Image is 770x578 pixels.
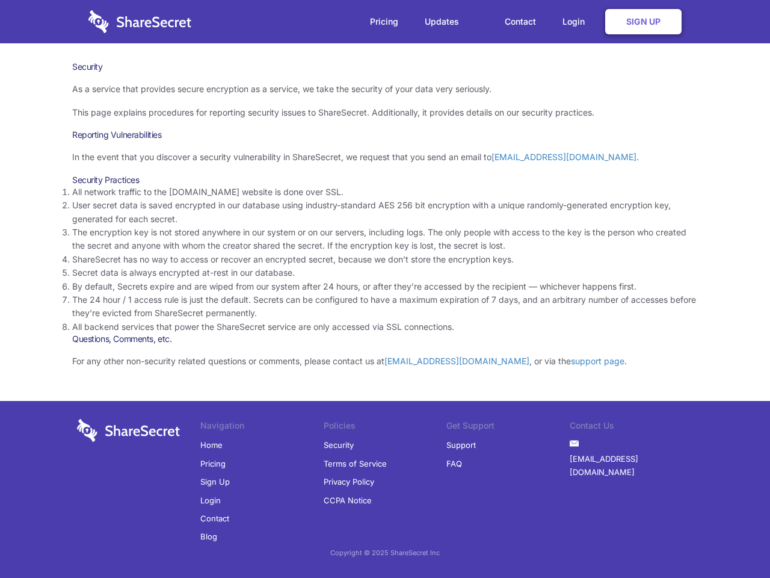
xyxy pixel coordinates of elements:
[571,356,624,366] a: support page
[72,334,698,344] h3: Questions, Comments, etc.
[72,253,698,266] li: ShareSecret has no way to access or recover an encrypted secret, because we don’t store the encry...
[605,9,682,34] a: Sign Up
[72,82,698,96] p: As a service that provides secure encryption as a service, we take the security of your data very...
[72,106,698,119] p: This page explains procedures for reporting security issues to ShareSecret. Additionally, it prov...
[446,419,570,436] li: Get Support
[72,129,698,140] h3: Reporting Vulnerabilities
[200,527,217,545] a: Blog
[72,320,698,334] li: All backend services that power the ShareSecret service are only accessed via SSL connections.
[72,199,698,226] li: User secret data is saved encrypted in our database using industry-standard AES 256 bit encryptio...
[493,3,548,40] a: Contact
[72,61,698,72] h1: Security
[72,280,698,293] li: By default, Secrets expire and are wiped from our system after 24 hours, or after they’re accesse...
[200,491,221,509] a: Login
[72,185,698,199] li: All network traffic to the [DOMAIN_NAME] website is done over SSL.
[324,436,354,454] a: Security
[72,226,698,253] li: The encryption key is not stored anywhere in our system or on our servers, including logs. The on...
[324,473,374,491] a: Privacy Policy
[72,293,698,320] li: The 24 hour / 1 access rule is just the default. Secrets can be configured to have a maximum expi...
[72,266,698,279] li: Secret data is always encrypted at-rest in our database.
[570,450,693,482] a: [EMAIL_ADDRESS][DOMAIN_NAME]
[72,355,698,368] p: For any other non-security related questions or comments, please contact us at , or via the .
[72,175,698,185] h3: Security Practices
[324,455,387,473] a: Terms of Service
[570,419,693,436] li: Contact Us
[324,491,372,509] a: CCPA Notice
[77,419,180,442] img: logo-wordmark-white-trans-d4663122ce5f474addd5e946df7df03e33cb6a1c49d2221995e7729f52c070b2.svg
[446,455,462,473] a: FAQ
[550,3,603,40] a: Login
[200,473,230,491] a: Sign Up
[200,509,229,527] a: Contact
[72,151,698,164] p: In the event that you discover a security vulnerability in ShareSecret, we request that you send ...
[324,419,447,436] li: Policies
[200,455,226,473] a: Pricing
[200,419,324,436] li: Navigation
[200,436,223,454] a: Home
[384,356,529,366] a: [EMAIL_ADDRESS][DOMAIN_NAME]
[491,152,636,162] a: [EMAIL_ADDRESS][DOMAIN_NAME]
[88,10,191,33] img: logo-wordmark-white-trans-d4663122ce5f474addd5e946df7df03e33cb6a1c49d2221995e7729f52c070b2.svg
[446,436,476,454] a: Support
[358,3,410,40] a: Pricing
